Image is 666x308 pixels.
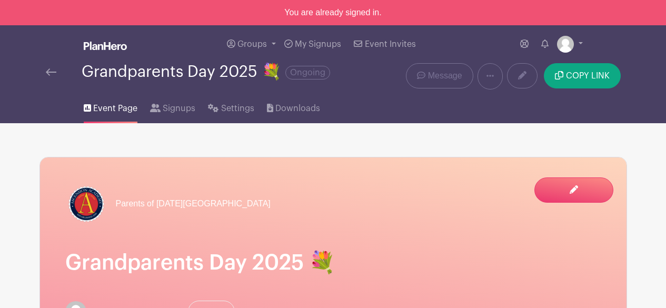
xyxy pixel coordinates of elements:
[221,102,254,115] span: Settings
[365,40,416,48] span: Event Invites
[150,90,195,123] a: Signups
[116,197,271,210] span: Parents of [DATE][GEOGRAPHIC_DATA]
[65,183,107,225] img: ascension-academy-logo.png
[428,69,462,82] span: Message
[84,90,137,123] a: Event Page
[275,102,320,115] span: Downloads
[406,63,473,88] a: Message
[267,90,320,123] a: Downloads
[65,250,601,275] h1: Grandparents Day 2025 💐
[84,42,127,50] img: logo_white-6c42ec7e38ccf1d336a20a19083b03d10ae64f83f12c07503d8b9e83406b4c7d.svg
[544,63,620,88] button: COPY LINK
[208,90,254,123] a: Settings
[46,68,56,76] img: back-arrow-29a5d9b10d5bd6ae65dc969a981735edf675c4d7a1fe02e03b50dbd4ba3cdb55.svg
[93,102,137,115] span: Event Page
[237,40,267,48] span: Groups
[566,72,610,80] span: COPY LINK
[285,66,330,80] span: Ongoing
[280,25,345,63] a: My Signups
[223,25,280,63] a: Groups
[82,63,330,81] div: Grandparents Day 2025 💐
[163,102,195,115] span: Signups
[295,40,341,48] span: My Signups
[350,25,420,63] a: Event Invites
[557,36,574,53] img: default-ce2991bfa6775e67f084385cd625a349d9dcbb7a52a09fb2fda1e96e2d18dcdb.png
